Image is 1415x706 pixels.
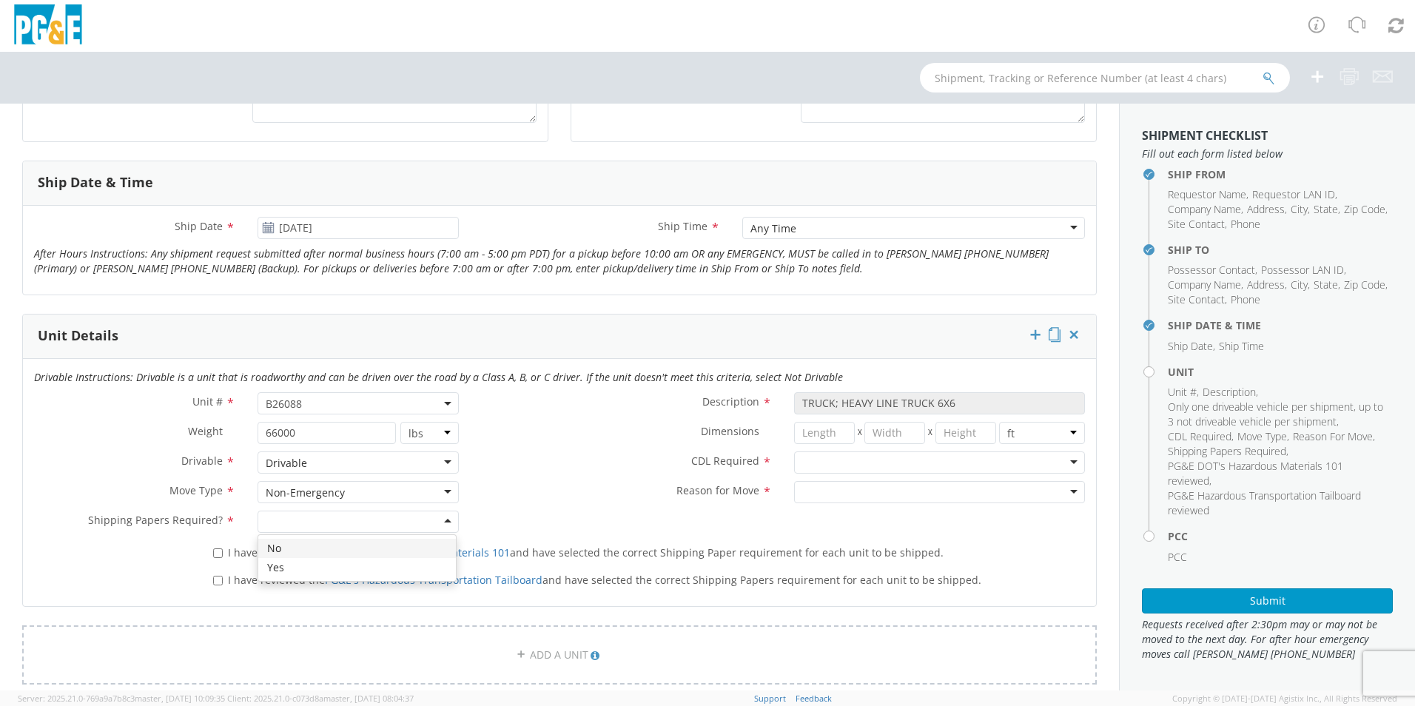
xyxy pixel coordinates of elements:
[88,513,223,527] span: Shipping Papers Required?
[22,625,1097,685] a: ADD A UNIT
[855,422,865,444] span: X
[1168,263,1257,278] li: ,
[1252,187,1337,202] li: ,
[1142,588,1393,613] button: Submit
[1237,429,1287,443] span: Move Type
[1168,339,1213,353] span: Ship Date
[1168,217,1227,232] li: ,
[1237,429,1289,444] li: ,
[796,693,832,704] a: Feedback
[1168,320,1393,331] h4: Ship Date & Time
[702,394,759,409] span: Description
[1291,202,1308,216] span: City
[1142,127,1268,144] strong: Shipment Checklist
[1142,147,1393,161] span: Fill out each form listed below
[1314,278,1338,292] span: State
[213,548,223,558] input: I have reviewed thePG&E DOT's Hazardous Materials 101and have selected the correct Shipping Paper...
[228,545,944,559] span: I have reviewed the and have selected the correct Shipping Paper requirement for each unit to be ...
[1168,244,1393,255] h4: Ship To
[1168,385,1199,400] li: ,
[1203,385,1256,399] span: Description
[1168,339,1215,354] li: ,
[1314,202,1340,217] li: ,
[11,4,85,48] img: pge-logo-06675f144f4cfa6a6814.png
[1168,444,1286,458] span: Shipping Papers Required
[1172,693,1397,705] span: Copyright © [DATE]-[DATE] Agistix Inc., All Rights Reserved
[1314,278,1340,292] li: ,
[228,573,981,587] span: I have reviewed the and have selected the correct Shipping Papers requirement for each unit to be...
[1344,202,1388,217] li: ,
[1291,202,1310,217] li: ,
[864,422,925,444] input: Width
[1231,292,1260,306] span: Phone
[1168,263,1255,277] span: Possessor Contact
[38,175,153,190] h3: Ship Date & Time
[38,329,118,343] h3: Unit Details
[1168,459,1343,488] span: PG&E DOT's Hazardous Materials 101 reviewed
[1168,429,1234,444] li: ,
[325,573,542,587] a: PG&E's Hazardous Transportation Tailboard
[1247,202,1285,216] span: Address
[920,63,1290,93] input: Shipment, Tracking or Reference Number (at least 4 chars)
[1168,292,1225,306] span: Site Contact
[1168,278,1241,292] span: Company Name
[676,483,759,497] span: Reason for Move
[1344,278,1385,292] span: Zip Code
[1261,263,1346,278] li: ,
[1293,429,1373,443] span: Reason For Move
[18,693,225,704] span: Server: 2025.21.0-769a9a7b8c3
[1168,278,1243,292] li: ,
[1314,202,1338,216] span: State
[192,394,223,409] span: Unit #
[1261,263,1344,277] span: Possessor LAN ID
[323,693,414,704] span: master, [DATE] 08:04:37
[1247,278,1285,292] span: Address
[266,397,451,411] span: B26088
[935,422,996,444] input: Height
[34,246,1049,275] i: After Hours Instructions: Any shipment request submitted after normal business hours (7:00 am - 5...
[266,485,345,500] div: Non-Emergency
[1168,531,1393,542] h4: PCC
[1168,429,1231,443] span: CDL Required
[691,454,759,468] span: CDL Required
[1247,278,1287,292] li: ,
[1168,400,1383,428] span: Only one driveable vehicle per shipment, up to 3 not driveable vehicle per shipment
[1168,292,1227,307] li: ,
[701,424,759,438] span: Dimensions
[1344,278,1388,292] li: ,
[658,219,707,233] span: Ship Time
[1293,429,1375,444] li: ,
[754,693,786,704] a: Support
[258,558,456,577] div: Yes
[1203,385,1258,400] li: ,
[1247,202,1287,217] li: ,
[750,221,796,236] div: Any Time
[1168,202,1241,216] span: Company Name
[1231,217,1260,231] span: Phone
[181,454,223,468] span: Drivable
[1168,187,1246,201] span: Requestor Name
[1168,488,1361,517] span: PG&E Hazardous Transportation Tailboard reviewed
[1168,366,1393,377] h4: Unit
[258,539,456,558] div: No
[213,576,223,585] input: I have reviewed thePG&E's Hazardous Transportation Tailboardand have selected the correct Shippin...
[1168,202,1243,217] li: ,
[1168,550,1187,564] span: PCC
[227,693,414,704] span: Client: 2025.21.0-c073d8a
[175,219,223,233] span: Ship Date
[1291,278,1310,292] li: ,
[169,483,223,497] span: Move Type
[135,693,225,704] span: master, [DATE] 10:09:35
[1168,187,1248,202] li: ,
[1219,339,1264,353] span: Ship Time
[1168,459,1389,488] li: ,
[1142,617,1393,662] span: Requests received after 2:30pm may or may not be moved to the next day. For after hour emergency ...
[794,422,855,444] input: Length
[1168,444,1288,459] li: ,
[1168,169,1393,180] h4: Ship From
[266,456,307,471] div: Drivable
[188,424,223,438] span: Weight
[1168,385,1197,399] span: Unit #
[1291,278,1308,292] span: City
[1344,202,1385,216] span: Zip Code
